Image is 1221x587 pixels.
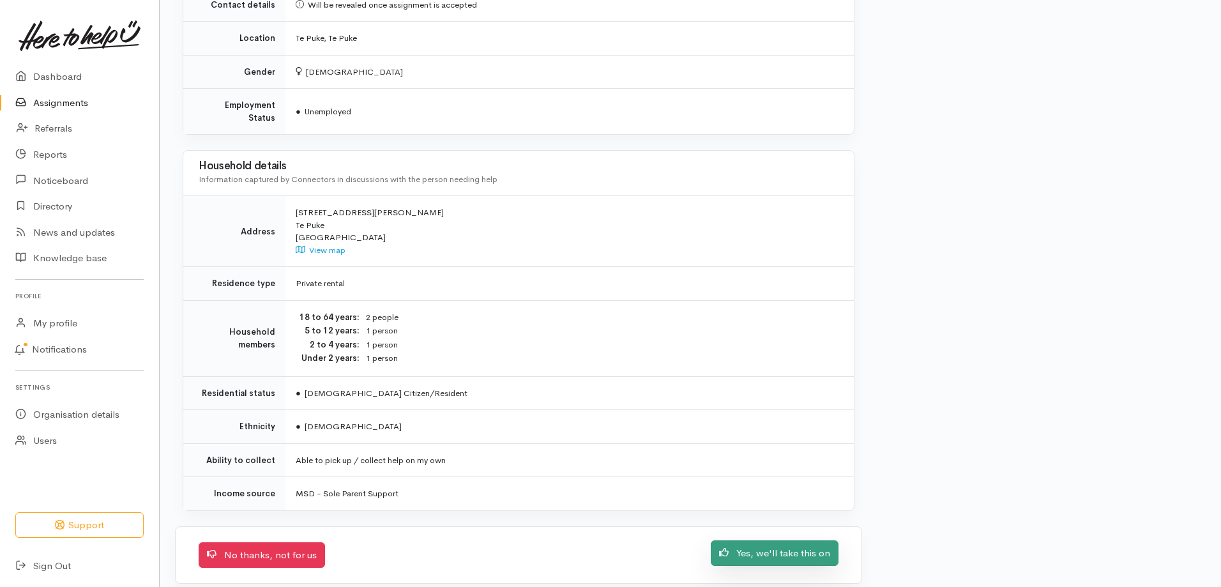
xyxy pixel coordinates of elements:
span: [DEMOGRAPHIC_DATA] [296,421,402,432]
a: No thanks, not for us [199,542,325,568]
span: ● [296,106,301,117]
td: Income source [183,477,285,510]
td: MSD - Sole Parent Support [285,477,854,510]
span: ● [296,388,301,399]
dd: 1 person [366,324,838,338]
td: Able to pick up / collect help on my own [285,443,854,477]
span: Information captured by Connectors in discussions with the person needing help [199,174,497,185]
td: Private rental [285,267,854,301]
td: Household members [183,300,285,376]
td: Ethnicity [183,410,285,444]
td: Residence type [183,267,285,301]
h3: Household details [199,160,838,172]
td: Location [183,22,285,56]
dd: 2 people [366,311,838,324]
dt: 5 to 12 years [296,324,360,337]
td: Address [183,196,285,267]
button: Support [15,512,144,538]
td: Residential status [183,376,285,410]
a: Yes, we'll take this on [711,540,838,567]
span: Unemployed [296,106,351,117]
span: [DEMOGRAPHIC_DATA] [296,66,403,77]
dt: 2 to 4 years [296,339,360,351]
dt: Under 2 years [296,352,360,365]
td: Ability to collect [183,443,285,477]
td: Employment Status [183,89,285,135]
td: Gender [183,55,285,89]
a: View map [296,245,345,255]
dd: 1 person [366,339,838,352]
dt: 18 to 64 years [296,311,360,324]
h6: Profile [15,287,144,305]
h6: Settings [15,379,144,396]
span: [DEMOGRAPHIC_DATA] Citizen/Resident [296,388,467,399]
span: ● [296,421,301,432]
td: Te Puke, Te Puke [285,22,854,56]
div: [STREET_ADDRESS][PERSON_NAME] Te Puke [GEOGRAPHIC_DATA] [296,206,838,256]
dd: 1 person [366,352,838,365]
